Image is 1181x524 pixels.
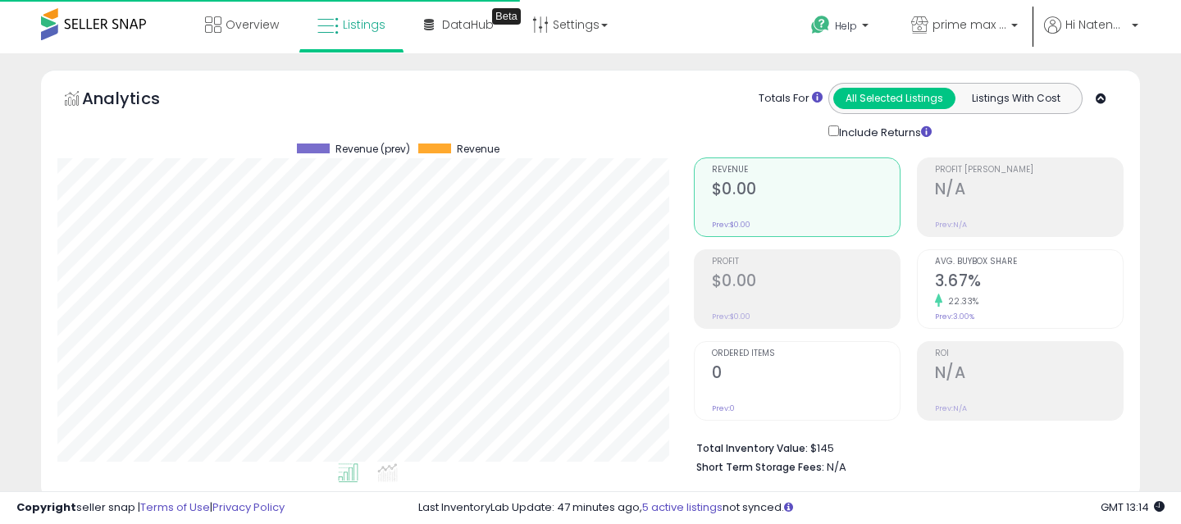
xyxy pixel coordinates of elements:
[935,180,1123,202] h2: N/A
[816,122,951,141] div: Include Returns
[457,144,499,155] span: Revenue
[835,19,857,33] span: Help
[212,499,285,515] a: Privacy Policy
[1065,16,1127,33] span: Hi Natenapa
[833,88,955,109] button: All Selected Listings
[759,91,823,107] div: Totals For
[140,499,210,515] a: Terms of Use
[712,180,900,202] h2: $0.00
[712,220,750,230] small: Prev: $0.00
[712,257,900,267] span: Profit
[1044,16,1138,53] a: Hi Natenapa
[492,8,521,25] div: Tooltip anchor
[343,16,385,33] span: Listings
[642,499,723,515] a: 5 active listings
[1101,499,1165,515] span: 2025-10-9 13:14 GMT
[935,312,974,321] small: Prev: 3.00%
[442,16,494,33] span: DataHub
[955,88,1077,109] button: Listings With Cost
[935,220,967,230] small: Prev: N/A
[226,16,279,33] span: Overview
[335,144,410,155] span: Revenue (prev)
[935,166,1123,175] span: Profit [PERSON_NAME]
[418,500,1165,516] div: Last InventoryLab Update: 47 minutes ago, not synced.
[712,363,900,385] h2: 0
[82,87,192,114] h5: Analytics
[810,15,831,35] i: Get Help
[16,500,285,516] div: seller snap | |
[935,403,967,413] small: Prev: N/A
[932,16,1006,33] span: prime max store
[712,166,900,175] span: Revenue
[827,459,846,475] span: N/A
[935,271,1123,294] h2: 3.67%
[935,257,1123,267] span: Avg. Buybox Share
[696,441,808,455] b: Total Inventory Value:
[712,349,900,358] span: Ordered Items
[712,271,900,294] h2: $0.00
[696,460,824,474] b: Short Term Storage Fees:
[696,437,1111,457] li: $145
[798,2,885,53] a: Help
[16,499,76,515] strong: Copyright
[935,349,1123,358] span: ROI
[942,295,979,308] small: 22.33%
[712,312,750,321] small: Prev: $0.00
[712,403,735,413] small: Prev: 0
[935,363,1123,385] h2: N/A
